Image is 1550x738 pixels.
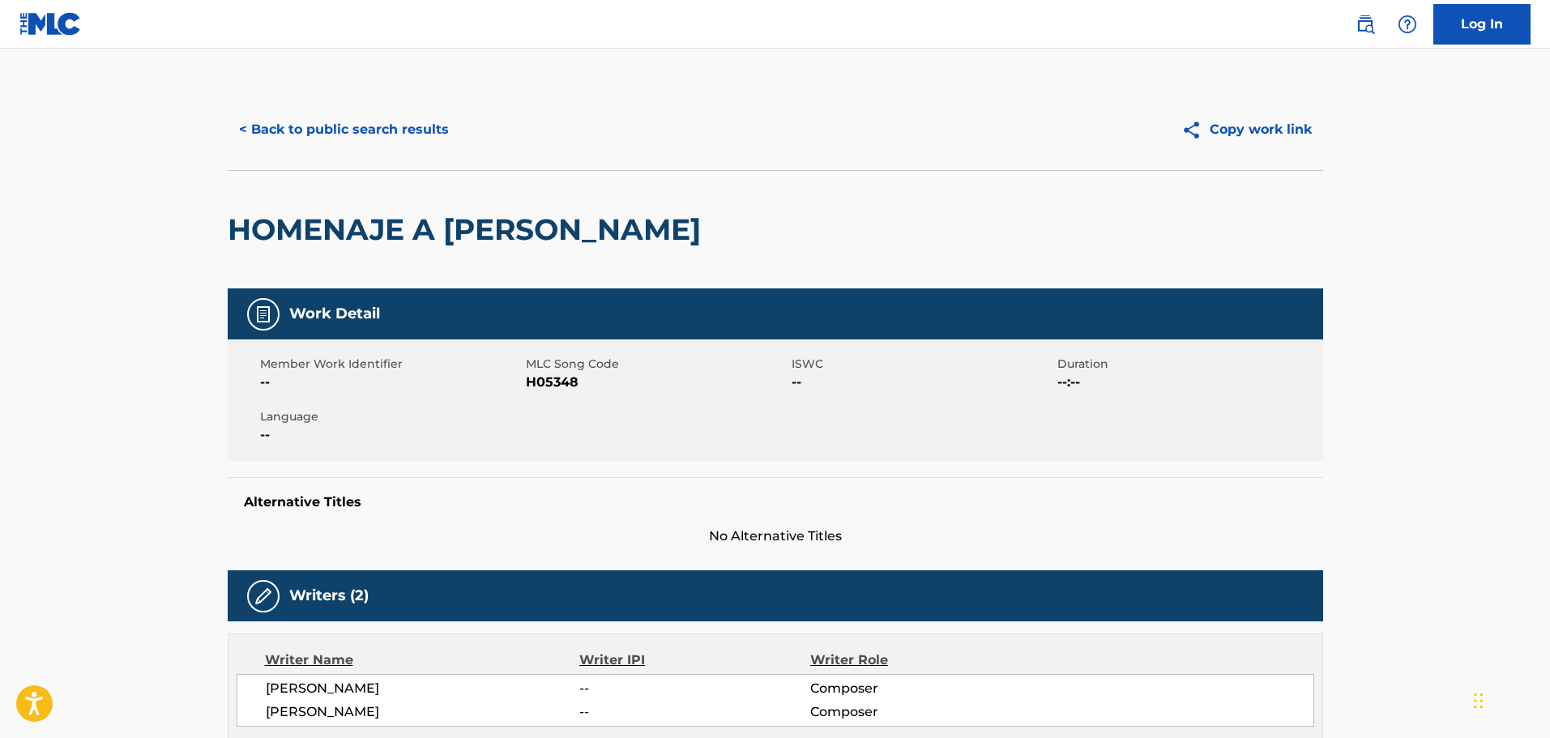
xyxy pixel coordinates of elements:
[1474,676,1484,725] div: Drag
[810,651,1020,670] div: Writer Role
[810,702,1020,722] span: Composer
[260,425,522,445] span: --
[289,305,380,323] h5: Work Detail
[1057,356,1319,373] span: Duration
[1181,120,1210,140] img: Copy work link
[1433,4,1531,45] a: Log In
[260,373,522,392] span: --
[244,494,1307,510] h5: Alternative Titles
[19,12,82,36] img: MLC Logo
[579,651,810,670] div: Writer IPI
[1398,15,1417,34] img: help
[254,305,273,324] img: Work Detail
[289,587,369,605] h5: Writers (2)
[254,587,273,606] img: Writers
[1391,8,1424,41] div: Help
[1057,373,1319,392] span: --:--
[526,373,788,392] span: H05348
[792,356,1053,373] span: ISWC
[1170,109,1323,150] button: Copy work link
[228,211,709,248] h2: HOMENAJE A [PERSON_NAME]
[792,373,1053,392] span: --
[266,679,580,698] span: [PERSON_NAME]
[1349,8,1381,41] a: Public Search
[526,356,788,373] span: MLC Song Code
[265,651,580,670] div: Writer Name
[260,408,522,425] span: Language
[260,356,522,373] span: Member Work Identifier
[579,702,809,722] span: --
[266,702,580,722] span: [PERSON_NAME]
[1469,660,1550,738] iframe: Chat Widget
[579,679,809,698] span: --
[228,109,460,150] button: < Back to public search results
[810,679,1020,698] span: Composer
[1356,15,1375,34] img: search
[228,527,1323,546] span: No Alternative Titles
